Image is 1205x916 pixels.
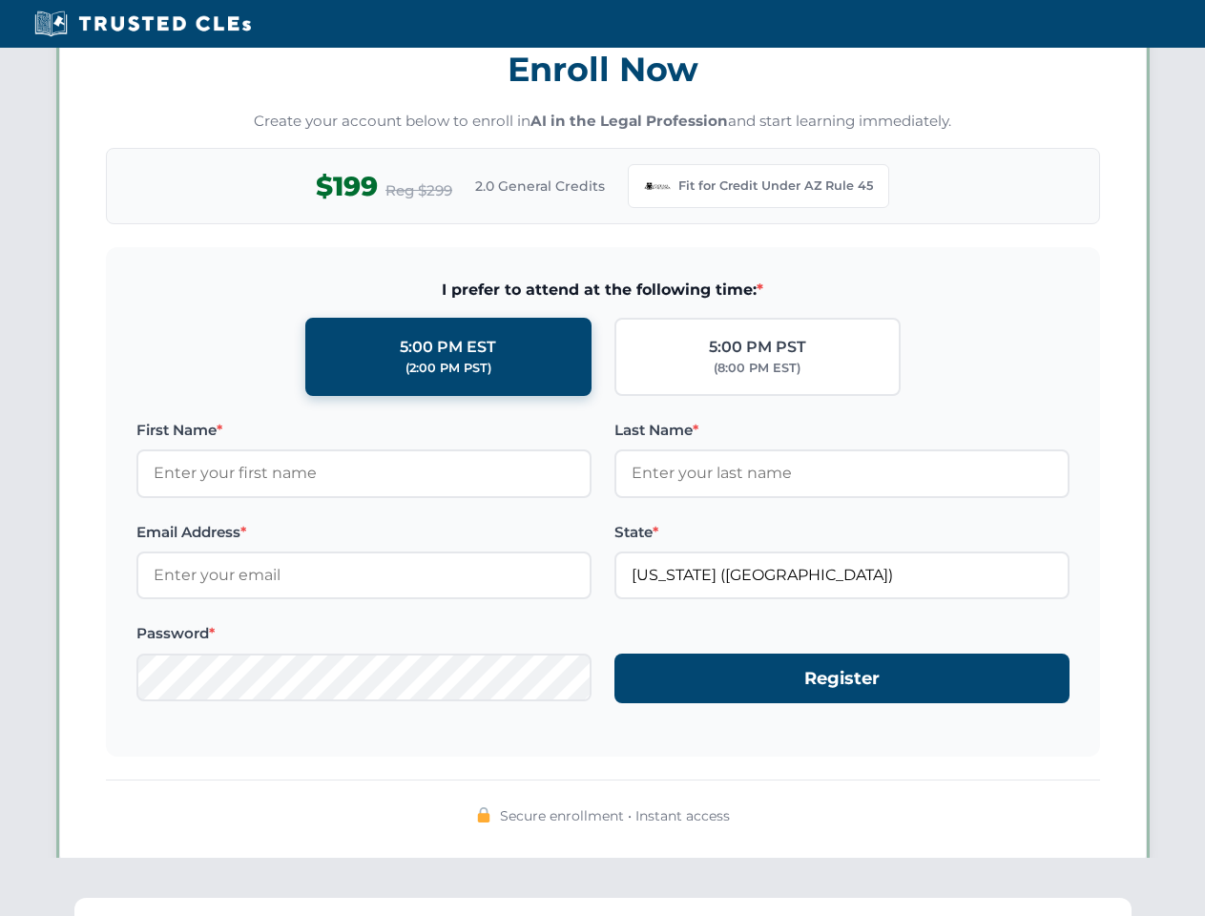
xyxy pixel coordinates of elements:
[106,39,1100,99] h3: Enroll Now
[106,111,1100,133] p: Create your account below to enroll in and start learning immediately.
[136,521,592,544] label: Email Address
[614,449,1070,497] input: Enter your last name
[614,654,1070,704] button: Register
[316,165,378,208] span: $199
[136,419,592,442] label: First Name
[475,176,605,197] span: 2.0 General Credits
[405,359,491,378] div: (2:00 PM PST)
[385,179,452,202] span: Reg $299
[614,419,1070,442] label: Last Name
[136,552,592,599] input: Enter your email
[476,807,491,822] img: 🔒
[530,112,728,130] strong: AI in the Legal Profession
[614,552,1070,599] input: Arizona (AZ)
[136,449,592,497] input: Enter your first name
[678,177,873,196] span: Fit for Credit Under AZ Rule 45
[400,335,496,360] div: 5:00 PM EST
[614,521,1070,544] label: State
[500,805,730,826] span: Secure enrollment • Instant access
[709,335,806,360] div: 5:00 PM PST
[29,10,257,38] img: Trusted CLEs
[714,359,800,378] div: (8:00 PM EST)
[136,278,1070,302] span: I prefer to attend at the following time:
[644,173,671,199] img: Arizona Bar
[136,622,592,645] label: Password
